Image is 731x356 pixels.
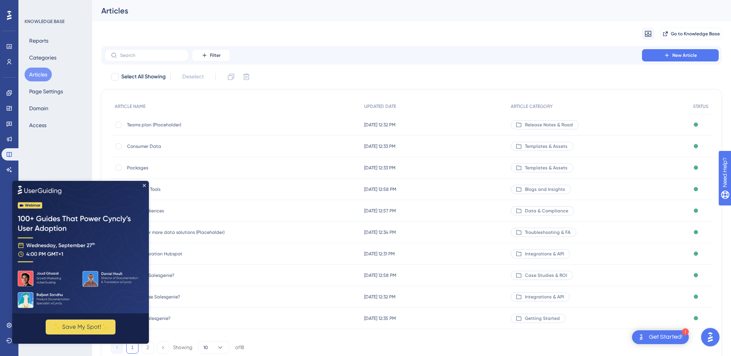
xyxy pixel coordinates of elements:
[235,344,244,351] div: of 18
[25,51,61,65] button: Categories
[525,251,564,257] span: Integrations & API
[637,333,646,342] img: launcher-image-alternative-text
[525,122,573,128] span: Release Notes & Road
[364,165,396,171] span: [DATE] 12:33 PM
[127,186,250,192] span: Marketing Tools
[127,294,250,300] span: Why choose Salesgenie?
[127,229,250,235] span: Looking for more data solutions (Placeholder)
[699,326,722,349] iframe: UserGuiding AI Assistant Launcher
[25,18,64,25] div: KNOWLEDGE BASE
[127,272,250,278] span: Who uses Salesgenie?
[173,344,192,351] div: Showing
[25,84,68,98] button: Page Settings
[364,186,396,192] span: [DATE] 12:58 PM
[127,165,250,171] span: Packages
[364,229,396,235] span: [DATE] 12:34 PM
[364,103,396,109] span: UPDATED DATE
[525,208,568,214] span: Data & Compliance
[127,208,250,214] span: Smart Audiences
[18,2,48,11] span: Need Help?
[127,251,250,257] span: CRM Integration Hubspot
[693,103,708,109] span: STATUS
[25,118,51,132] button: Access
[25,68,52,81] button: Articles
[192,49,230,61] button: Filter
[127,122,250,128] span: Teams plan (Placeholder)
[649,333,683,341] div: Get Started!
[25,34,53,48] button: Reports
[127,143,250,149] span: Consumer Data
[364,208,396,214] span: [DATE] 12:57 PM
[364,122,396,128] span: [DATE] 12:32 PM
[511,103,553,109] span: ARTICLE CATEGORY
[127,315,250,321] span: What is Salesgenie?
[642,49,719,61] button: New Article
[525,186,565,192] span: Blogs and Insights
[672,52,697,58] span: New Article
[121,72,166,81] span: Select All Showing
[182,72,204,81] span: Deselect
[525,165,568,171] span: Templates & Assets
[101,5,703,16] div: Articles
[364,294,396,300] span: [DATE] 12:32 PM
[364,143,396,149] span: [DATE] 12:33 PM
[660,28,722,40] button: Go to Knowledge Base
[126,341,139,354] button: 1
[364,251,395,257] span: [DATE] 12:31 PM
[525,143,568,149] span: Templates & Assets
[525,294,564,300] span: Integrations & API
[203,344,208,351] span: 10
[525,315,560,321] span: Getting Started
[525,272,567,278] span: Case Studies & ROI
[33,139,103,154] button: ✨ Save My Spot!✨
[632,330,689,344] div: Open Get Started! checklist, remaining modules: 1
[198,341,229,354] button: 10
[175,70,211,84] button: Deselect
[130,3,134,6] div: Close Preview
[25,101,53,115] button: Domain
[120,53,182,58] input: Search
[671,31,720,37] span: Go to Knowledge Base
[364,315,396,321] span: [DATE] 12:35 PM
[210,52,221,58] span: Filter
[525,229,571,235] span: Troubleshooting & FA
[364,272,396,278] span: [DATE] 12:58 PM
[142,341,154,354] button: 2
[682,328,689,335] div: 1
[115,103,145,109] span: ARTICLE NAME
